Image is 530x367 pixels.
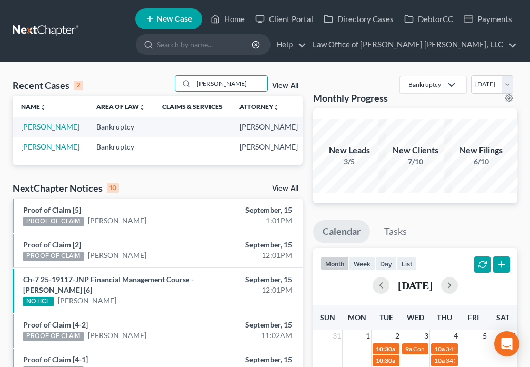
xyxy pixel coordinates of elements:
[209,215,292,226] div: 1:01PM
[453,330,459,342] span: 4
[157,35,253,54] input: Search by name...
[96,103,145,111] a: Area of Lawunfold_more
[209,354,292,365] div: September, 15
[394,330,401,342] span: 2
[348,313,366,322] span: Mon
[23,240,81,249] a: Proof of Claim [2]
[365,330,371,342] span: 1
[231,137,306,156] td: [PERSON_NAME]
[313,144,386,156] div: New Leads
[272,82,298,90] a: View All
[397,256,417,271] button: list
[209,274,292,285] div: September, 15
[107,183,119,193] div: 10
[23,252,84,261] div: PROOF OF CLAIM
[271,35,306,54] a: Help
[434,356,445,364] span: 10a
[511,330,517,342] span: 6
[272,185,298,192] a: View All
[349,256,375,271] button: week
[405,345,412,353] span: 9a
[494,331,519,356] div: Open Intercom Messenger
[444,156,518,167] div: 6/10
[209,285,292,295] div: 12:01PM
[379,313,393,322] span: Tue
[23,205,81,214] a: Proof of Claim [5]
[21,122,79,131] a: [PERSON_NAME]
[375,220,416,243] a: Tasks
[13,79,83,92] div: Recent Cases
[88,250,146,261] a: [PERSON_NAME]
[408,80,441,89] div: Bankruptcy
[423,330,429,342] span: 3
[321,256,349,271] button: month
[74,81,83,90] div: 2
[21,142,79,151] a: [PERSON_NAME]
[239,103,279,111] a: Attorneyunfold_more
[205,9,250,28] a: Home
[13,182,119,194] div: NextChapter Notices
[21,103,46,111] a: Nameunfold_more
[273,104,279,111] i: unfold_more
[209,330,292,341] div: 11:02AM
[88,137,154,156] td: Bankruptcy
[313,220,370,243] a: Calendar
[378,156,452,167] div: 7/10
[399,9,458,28] a: DebtorCC
[23,320,88,329] a: Proof of Claim [4-2]
[378,144,452,156] div: New Clients
[88,117,154,136] td: Bankruptcy
[376,345,395,353] span: 10:30a
[482,330,488,342] span: 5
[468,313,479,322] span: Fri
[407,313,424,322] span: Wed
[318,9,399,28] a: Directory Cases
[40,104,46,111] i: unfold_more
[209,205,292,215] div: September, 15
[209,320,292,330] div: September, 15
[88,330,146,341] a: [PERSON_NAME]
[320,313,335,322] span: Sun
[376,356,395,364] span: 10:30a
[88,215,146,226] a: [PERSON_NAME]
[23,297,54,306] div: NOTICE
[307,35,517,54] a: Law Office of [PERSON_NAME] [PERSON_NAME], LLC
[496,313,509,322] span: Sat
[231,117,306,136] td: [PERSON_NAME]
[434,345,445,353] span: 10a
[313,156,386,167] div: 3/5
[194,76,267,91] input: Search by name...
[209,240,292,250] div: September, 15
[458,9,517,28] a: Payments
[154,96,231,117] th: Claims & Services
[23,332,84,341] div: PROOF OF CLAIM
[332,330,342,342] span: 31
[23,355,88,364] a: Proof of Claim [4-1]
[58,295,116,306] a: [PERSON_NAME]
[23,217,84,226] div: PROOF OF CLAIM
[157,15,192,23] span: New Case
[139,104,145,111] i: unfold_more
[444,144,518,156] div: New Filings
[313,92,388,104] h3: Monthly Progress
[250,9,318,28] a: Client Portal
[437,313,452,322] span: Thu
[398,280,433,291] h2: [DATE]
[375,256,397,271] button: day
[23,275,194,294] a: Ch-7 25-19117-JNP Financial Management Course - [PERSON_NAME] [6]
[209,250,292,261] div: 12:01PM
